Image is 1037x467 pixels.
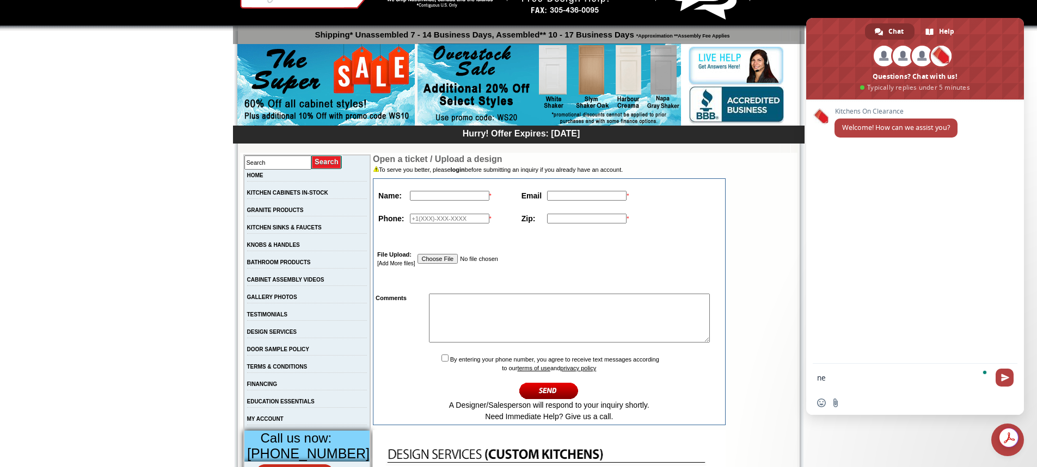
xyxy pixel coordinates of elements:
strong: Phone: [378,214,404,223]
span: A Designer/Salesperson will respond to your inquiry shortly. Need Immediate Help? Give us a call. [449,401,649,421]
a: FINANCING [247,381,278,387]
a: privacy policy [560,365,596,371]
a: CABINET ASSEMBLY VIDEOS [247,277,324,283]
textarea: To enrich screen reader interactions, please activate Accessibility in Grammarly extension settings [817,364,991,391]
input: Submit [311,155,342,170]
strong: Email [521,191,542,200]
a: KITCHEN CABINETS IN-STOCK [247,190,328,196]
a: BATHROOM PRODUCTS [247,259,311,265]
td: By entering your phone number, you agree to receive text messages according to our and [375,352,723,424]
span: Call us now: [261,431,332,445]
a: login [451,166,465,173]
td: Open a ticket / Upload a design [373,154,725,164]
a: DESIGN SERVICES [247,329,297,335]
a: TERMS & CONDITIONS [247,364,308,370]
a: Help [916,23,965,40]
span: Welcome! How can we assist you? [842,123,950,132]
span: Kitchens On Clearance [834,108,958,115]
a: GRANITE PRODUCTS [247,207,304,213]
input: +1(XXX)-XXX-XXXX [410,214,489,223]
span: Insert an emoji [817,398,826,407]
a: Chat [865,23,915,40]
strong: Zip: [521,214,536,223]
span: [PHONE_NUMBER] [247,446,370,461]
strong: File Upload: [377,251,412,258]
span: Send a file [831,398,840,407]
a: KITCHEN SINKS & FAUCETS [247,225,322,231]
div: Hurry! Offer Expires: [DATE] [238,127,805,139]
a: Close chat [991,424,1024,456]
a: [Add More files] [377,260,415,266]
a: MY ACCOUNT [247,416,284,422]
span: Chat [888,23,904,40]
input: Continue [519,382,579,400]
a: DOOR SAMPLE POLICY [247,346,309,352]
strong: Comments [376,295,407,301]
a: terms of use [517,365,550,371]
strong: Name: [378,191,402,200]
span: Help [939,23,954,40]
td: To serve you better, please before submitting an inquiry if you already have an account. [373,165,725,175]
a: EDUCATION ESSENTIALS [247,398,315,404]
p: Shipping* Unassembled 7 - 14 Business Days, Assembled** 10 - 17 Business Days [238,25,805,39]
span: *Approximation **Assembly Fee Applies [634,30,730,39]
a: HOME [247,172,263,178]
span: Send [996,369,1014,387]
a: KNOBS & HANDLES [247,242,300,248]
a: TESTIMONIALS [247,312,287,317]
a: GALLERY PHOTOS [247,294,297,300]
